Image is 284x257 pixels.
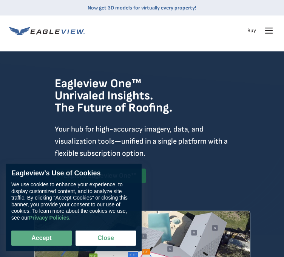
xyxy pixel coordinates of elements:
h1: Eagleview One™ Unrivaled Insights. The Future of Roofing. [55,78,211,114]
a: Now get 3D models for virtually every property! [88,5,196,11]
p: Your hub for high-accuracy imagery, data, and visualization tools—unified in a single platform wi... [55,123,229,159]
button: Close [76,231,136,246]
div: Eagleview’s Use of Cookies [11,169,136,178]
a: Buy [247,27,256,34]
button: Accept [11,231,72,246]
a: Privacy Policies [29,215,69,221]
div: We use cookies to enhance your experience, to display customized content, and to analyze site tra... [11,181,136,221]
